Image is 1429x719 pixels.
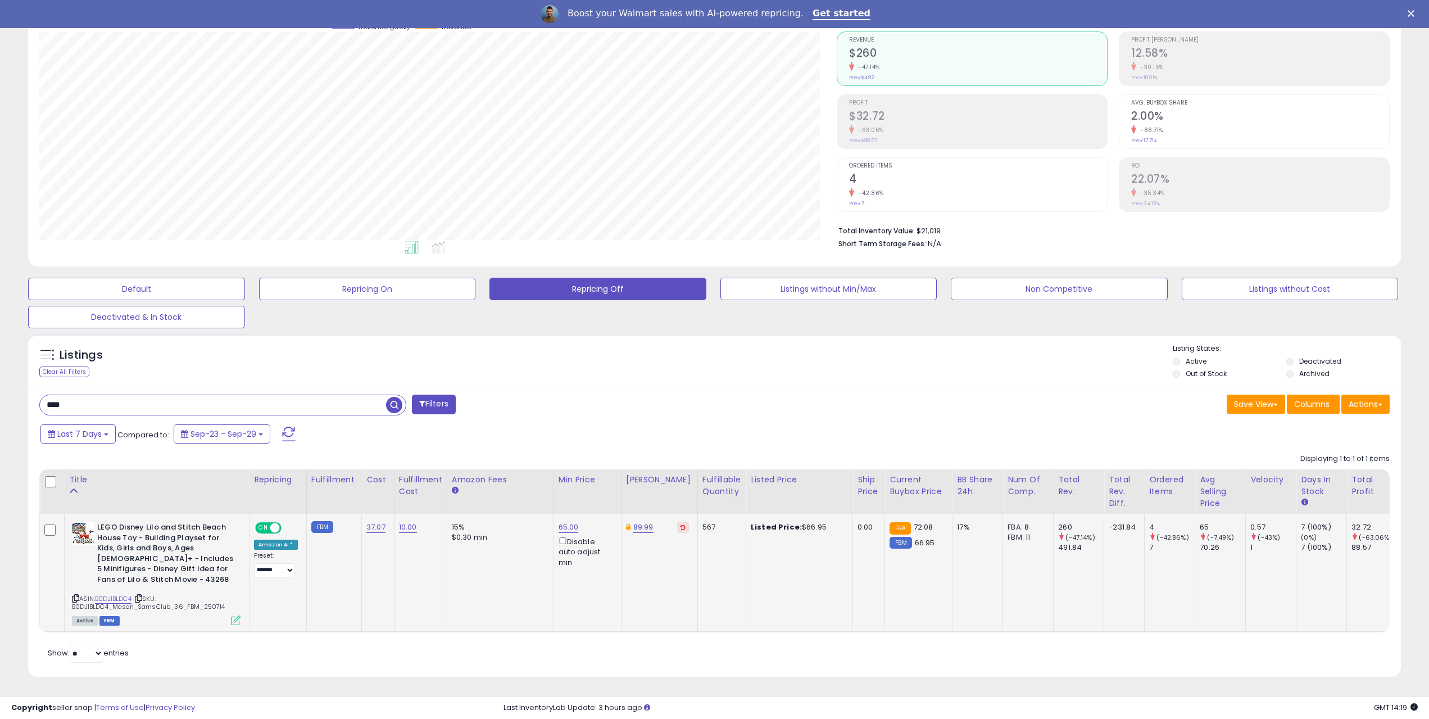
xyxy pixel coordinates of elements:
[854,63,880,71] small: -47.14%
[254,474,302,486] div: Repricing
[72,616,98,626] span: All listings currently available for purchase on Amazon
[568,8,804,19] div: Boost your Walmart sales with AI-powered repricing.
[1131,74,1158,81] small: Prev: 18.01%
[849,163,1107,169] span: Ordered Items
[1200,474,1241,509] div: Avg Selling Price
[366,522,385,533] a: 37.07
[751,522,844,532] div: $66.95
[256,523,270,533] span: ON
[1136,126,1163,134] small: -88.71%
[626,474,693,486] div: [PERSON_NAME]
[57,428,102,440] span: Last 7 Days
[1131,37,1389,43] span: Profit [PERSON_NAME]
[838,223,1381,237] li: $21,019
[1008,532,1045,542] div: FBM: 11
[190,428,256,440] span: Sep-23 - Sep-29
[720,278,937,300] button: Listings without Min/Max
[1058,542,1104,553] div: 491.84
[1299,356,1341,366] label: Deactivated
[1351,474,1392,498] div: Total Profit
[1301,533,1317,542] small: (0%)
[849,173,1107,188] h2: 4
[11,702,52,713] strong: Copyright
[1109,474,1140,509] div: Total Rev. Diff.
[559,522,579,533] a: 65.00
[854,189,884,197] small: -42.86%
[1065,533,1095,542] small: (-47.14%)
[1131,137,1157,144] small: Prev: 17.71%
[452,486,459,496] small: Amazon Fees.
[751,522,802,532] b: Listed Price:
[838,239,926,248] b: Short Term Storage Fees:
[1186,369,1227,378] label: Out of Stock
[95,594,131,604] a: B0DJ1BLDC4
[849,47,1107,62] h2: $260
[1131,110,1389,125] h2: 2.00%
[1359,533,1392,542] small: (-63.06%)
[813,8,870,20] a: Get started
[39,367,89,377] div: Clear All Filters
[40,424,116,444] button: Last 7 Days
[849,37,1107,43] span: Revenue
[399,522,417,533] a: 10.00
[1374,702,1418,713] span: 2025-10-7 14:19 GMT
[452,474,549,486] div: Amazon Fees
[633,522,654,533] a: 89.99
[890,537,911,549] small: FBM
[1207,533,1234,542] small: (-7.49%)
[452,532,545,542] div: $0.30 min
[1287,395,1340,414] button: Columns
[957,474,998,498] div: BB Share 24h.
[259,278,476,300] button: Repricing On
[503,703,1418,713] div: Last InventoryLab Update: 3 hours ago.
[1294,399,1330,410] span: Columns
[1149,522,1195,532] div: 4
[1200,522,1245,532] div: 65
[890,522,910,535] small: FBA
[1351,522,1397,532] div: 32.72
[1250,522,1296,532] div: 0.57
[117,429,169,440] span: Compared to:
[72,594,225,611] span: | SKU: B0DJ1BLDC4_Mason_SamsClub_36_FBM_250714
[1131,100,1389,106] span: Avg. Buybox Share
[1300,454,1390,464] div: Displaying 1 to 1 of 1 items
[174,424,270,444] button: Sep-23 - Sep-29
[28,306,245,328] button: Deactivated & In Stock
[96,702,144,713] a: Terms of Use
[254,540,298,550] div: Amazon AI *
[1173,343,1401,354] p: Listing States:
[541,5,559,23] img: Profile image for Adrian
[702,474,741,498] div: Fulfillable Quantity
[1058,474,1099,498] div: Total Rev.
[1131,200,1160,207] small: Prev: 34.13%
[1136,189,1165,197] small: -35.34%
[914,522,933,532] span: 72.08
[1250,542,1296,553] div: 1
[1408,10,1419,17] div: Close
[452,522,545,532] div: 15%
[1250,474,1291,486] div: Velocity
[1200,542,1245,553] div: 70.26
[146,702,195,713] a: Privacy Policy
[1341,395,1390,414] button: Actions
[928,238,941,249] span: N/A
[254,552,298,577] div: Preset:
[1136,63,1164,71] small: -30.15%
[489,278,706,300] button: Repricing Off
[99,616,120,626] span: FBM
[1149,474,1190,498] div: Ordered Items
[951,278,1168,300] button: Non Competitive
[849,74,874,81] small: Prev: $492
[311,521,333,533] small: FBM
[28,278,245,300] button: Default
[1301,498,1308,508] small: Days In Stock.
[72,522,94,545] img: 51kg4iTDpKL._SL40_.jpg
[1301,522,1346,532] div: 7 (100%)
[1351,542,1397,553] div: 88.57
[1186,356,1206,366] label: Active
[1008,522,1045,532] div: FBA: 8
[858,522,876,532] div: 0.00
[399,474,442,498] div: Fulfillment Cost
[890,474,947,498] div: Current Buybox Price
[97,522,234,587] b: LEGO Disney Lilo and Stitch Beach House Toy - Building Playset for Kids, Girls and Boys, Ages [DE...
